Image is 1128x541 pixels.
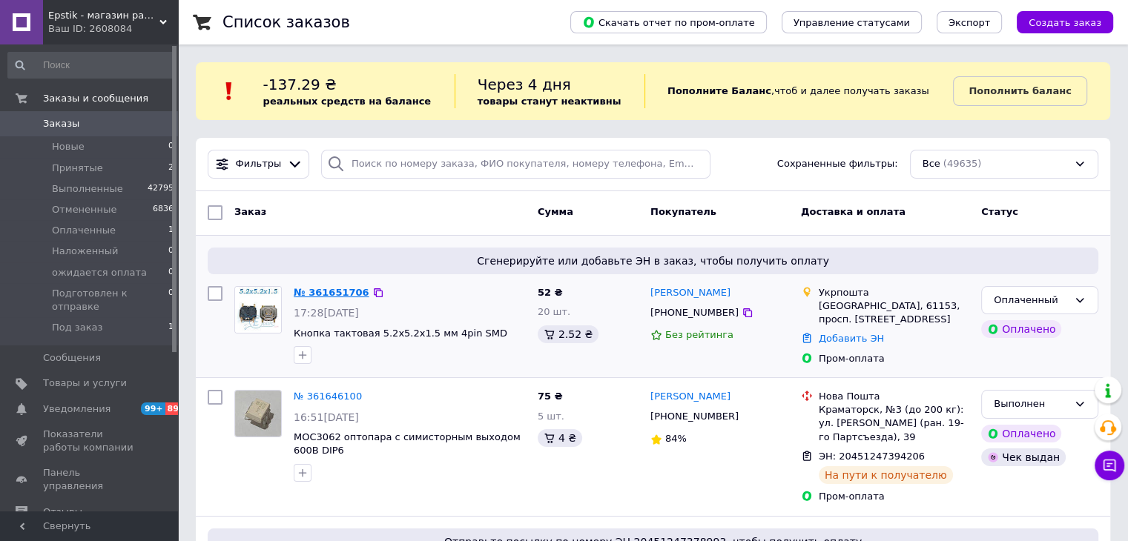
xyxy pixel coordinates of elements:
span: 84% [665,433,687,444]
span: Отмененные [52,203,116,216]
span: Уведомления [43,402,111,416]
a: Создать заказ [1002,16,1113,27]
span: Заказы [43,117,79,130]
div: Оплачено [981,320,1061,338]
span: ожидается оплата [52,266,147,279]
span: 20 шт. [538,306,570,317]
input: Поиск по номеру заказа, ФИО покупателя, номеру телефона, Email, номеру накладной [321,150,710,179]
span: Показатели работы компании [43,428,137,454]
div: , чтоб и далее получать заказы [644,74,953,108]
span: ЭН: 20451247394206 [819,451,925,462]
a: Кнопка тактовая 5.2x5.2x1.5 мм 4pin SMD [294,328,507,339]
span: Управление статусами [794,17,910,28]
a: № 361646100 [294,391,362,402]
b: Пополнить баланс [969,85,1071,96]
button: Чат с покупателем [1095,451,1124,480]
span: 0 [168,140,174,153]
span: Создать заказ [1029,17,1101,28]
div: Выполнен [994,396,1068,412]
span: Заказы и сообщения [43,92,148,105]
div: Оплаченный [994,293,1068,308]
a: Фото товару [234,286,282,333]
span: Панель управления [43,466,137,493]
div: Пром-оплата [819,352,969,365]
span: Сообщения [43,351,101,365]
b: Пополните Баланс [667,85,771,96]
span: Все [923,157,940,171]
span: 99+ [141,402,165,415]
span: Без рейтинга [665,329,733,340]
span: Сгенерируйте или добавьте ЭН в заказ, чтобы получить оплату [214,253,1092,268]
img: Фото товару [235,287,281,333]
div: Укрпошта [819,286,969,299]
span: Товары и услуги [43,376,127,390]
button: Скачать отчет по пром-оплате [570,11,767,33]
span: Наложенный [52,245,118,258]
span: 89 [165,402,182,415]
span: (49635) [943,158,982,169]
span: Через 4 дня [478,76,571,93]
span: Принятые [52,162,103,175]
span: Подготовлен к отправке [52,287,168,313]
img: Фото товару [235,391,281,437]
div: Краматорск, №3 (до 200 кг): ул. [PERSON_NAME] (ран. 19-го Партсъезда), 39 [819,403,969,444]
div: Пром-оплата [819,490,969,503]
span: 52 ₴ [538,287,563,298]
span: 75 ₴ [538,391,563,402]
span: Новые [52,140,85,153]
button: Управление статусами [782,11,922,33]
span: 2 [168,162,174,175]
a: [PERSON_NAME] [650,390,730,404]
span: 42795 [148,182,174,196]
div: 2.52 ₴ [538,325,598,343]
span: 16:51[DATE] [294,411,359,423]
img: :exclamation: [218,80,240,102]
span: Скачать отчет по пром-оплате [582,16,755,29]
span: Выполненные [52,182,123,196]
span: Epstik - магазин радиокомпонентов [48,9,159,22]
span: 6836 [153,203,174,216]
span: Отзывы [43,505,82,519]
span: 1 [168,321,174,334]
a: Пополнить баланс [953,76,1086,106]
span: Фильтры [236,157,282,171]
span: 1 [168,224,174,237]
button: Экспорт [937,11,1002,33]
span: 0 [168,245,174,258]
span: Сумма [538,206,573,217]
b: реальных средств на балансе [263,96,432,107]
span: 5 шт. [538,411,564,422]
a: Добавить ЭН [819,333,884,344]
span: Заказ [234,206,266,217]
div: Нова Пошта [819,390,969,403]
span: [PHONE_NUMBER] [650,411,739,422]
b: товары станут неактивны [478,96,621,107]
span: Оплаченные [52,224,116,237]
h1: Список заказов [222,13,350,31]
span: -137.29 ₴ [263,76,337,93]
div: На пути к получателю [819,466,953,484]
span: 0 [168,266,174,279]
div: [GEOGRAPHIC_DATA], 61153, просп. [STREET_ADDRESS] [819,299,969,326]
span: Экспорт [949,17,990,28]
span: 0 [168,287,174,313]
span: [PHONE_NUMBER] [650,307,739,318]
span: Доставка и оплата [801,206,906,217]
div: 4 ₴ [538,429,582,447]
a: № 361651706 [294,287,369,298]
div: Ваш ID: 2608084 [48,22,178,36]
span: 17:28[DATE] [294,307,359,319]
a: Фото товару [234,390,282,437]
span: Статус [981,206,1018,217]
span: Под заказ [52,321,102,334]
button: Создать заказ [1017,11,1113,33]
div: Чек выдан [981,448,1066,466]
input: Поиск [7,52,175,79]
span: Покупатель [650,206,716,217]
a: [PERSON_NAME] [650,286,730,300]
span: Сохраненные фильтры: [777,157,898,171]
div: Оплачено [981,425,1061,442]
a: MOC3062 оптопара с симисторным выходом 600В DIP6 [294,431,521,457]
